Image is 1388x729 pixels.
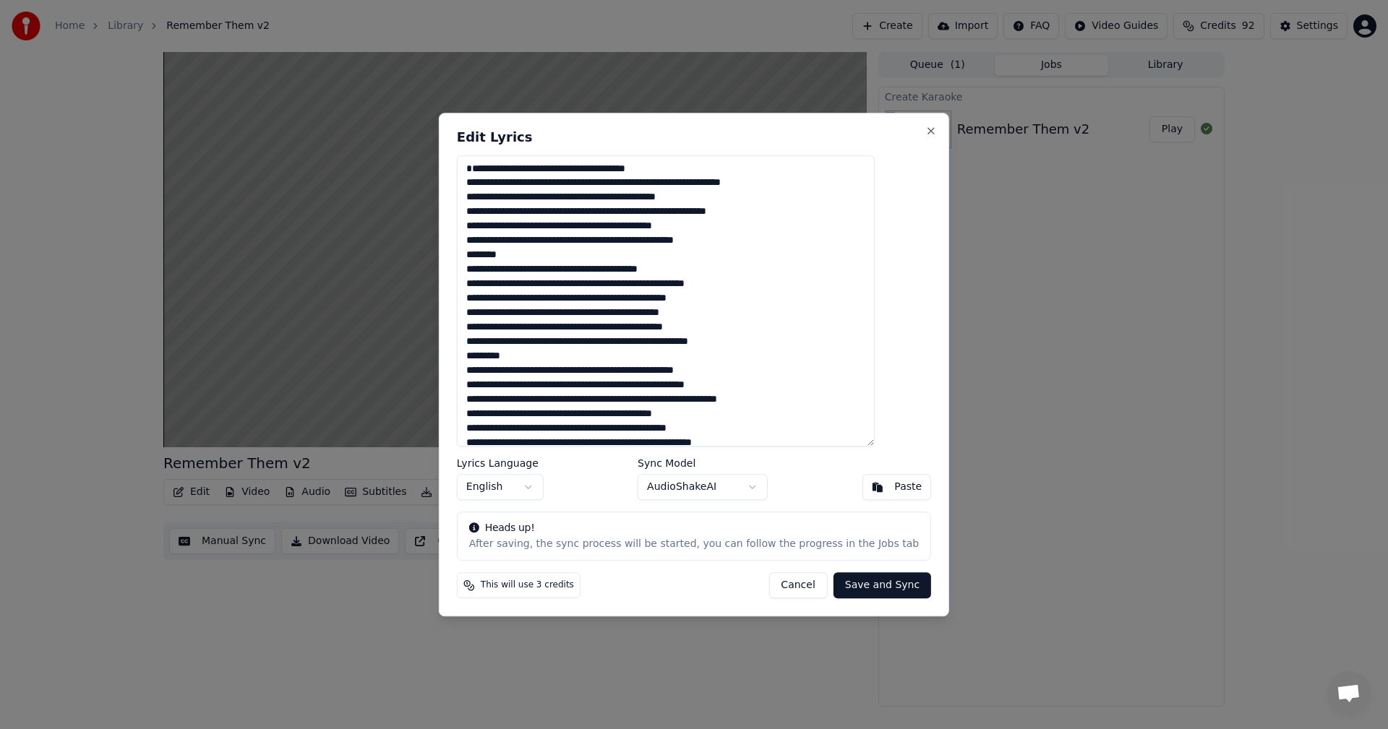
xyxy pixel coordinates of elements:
[638,458,768,468] label: Sync Model
[457,131,931,144] h2: Edit Lyrics
[834,572,931,598] button: Save and Sync
[768,572,827,598] button: Cancel
[469,521,919,535] div: Heads up!
[457,458,544,468] label: Lyrics Language
[894,480,922,494] div: Paste
[481,579,574,591] span: This will use 3 credits
[469,537,919,551] div: After saving, the sync process will be started, you can follow the progress in the Jobs tab
[862,474,931,500] button: Paste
